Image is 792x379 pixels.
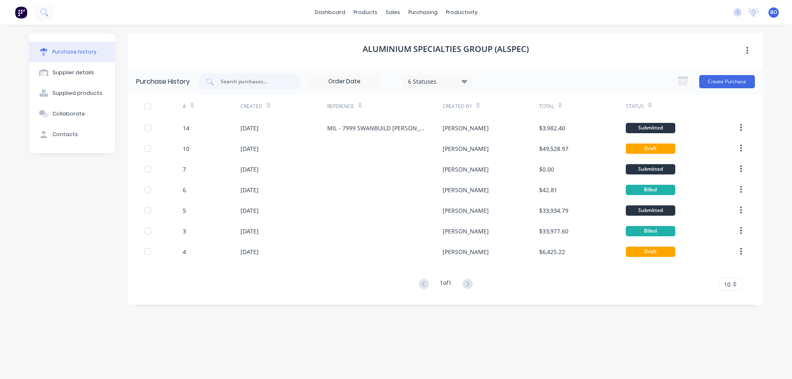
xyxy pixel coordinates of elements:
div: Created [240,103,262,110]
div: $49,528.97 [539,144,568,153]
div: 4 [183,247,186,256]
div: [PERSON_NAME] [443,206,489,215]
div: [PERSON_NAME] [443,124,489,132]
div: [DATE] [240,227,259,235]
div: 6 [183,186,186,194]
div: Supplied products [52,89,102,97]
div: 7 [183,165,186,174]
div: 14 [183,124,189,132]
div: 3 [183,227,186,235]
div: $33,934.79 [539,206,568,215]
div: [PERSON_NAME] [443,165,489,174]
div: Purchase History [136,77,190,87]
div: [DATE] [240,206,259,215]
div: products [349,6,382,19]
div: Status [626,103,644,110]
div: Billed [626,226,675,236]
button: Contacts [29,124,115,145]
div: [PERSON_NAME] [443,247,489,256]
div: 5 [183,206,186,215]
h1: ALUMINIUM SPECIALTIES GROUP (ALSPEC) [363,44,529,54]
div: Created By [443,103,472,110]
div: Collaborate [52,110,85,118]
button: Supplied products [29,83,115,104]
div: Submitted [626,164,675,174]
button: Collaborate [29,104,115,124]
div: 1 of 1 [440,278,452,290]
div: Supplier details [52,69,94,76]
span: 10 [724,280,731,289]
div: $3,982.40 [539,124,565,132]
div: Contacts [52,131,78,138]
div: Submitted [626,123,675,133]
div: # [183,103,186,110]
input: Order Date [310,75,379,88]
button: Supplier details [29,62,115,83]
div: productivity [442,6,482,19]
div: [DATE] [240,186,259,194]
div: Submitted [626,205,675,216]
div: [DATE] [240,247,259,256]
button: Purchase history [29,42,115,62]
div: Draft [626,144,675,154]
div: [DATE] [240,144,259,153]
div: $6,425.22 [539,247,565,256]
div: sales [382,6,404,19]
div: Purchase history [52,48,97,56]
div: Total [539,103,554,110]
button: Create Purchase [699,75,755,88]
div: [DATE] [240,165,259,174]
div: [PERSON_NAME] [443,186,489,194]
input: Search purchases... [220,78,288,86]
a: dashboard [311,6,349,19]
div: $0.00 [539,165,554,174]
div: Billed [626,185,675,195]
div: MIL - 7999 SWANBUILD [PERSON_NAME] [327,124,426,132]
img: Factory [15,6,27,19]
span: BO [770,9,777,16]
div: [PERSON_NAME] [443,227,489,235]
div: 10 [183,144,189,153]
div: purchasing [404,6,442,19]
div: Draft [626,247,675,257]
div: $42.81 [539,186,557,194]
div: [DATE] [240,124,259,132]
div: Reference [327,103,354,110]
div: $33,977.60 [539,227,568,235]
div: 6 Statuses [408,77,467,85]
div: [PERSON_NAME] [443,144,489,153]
